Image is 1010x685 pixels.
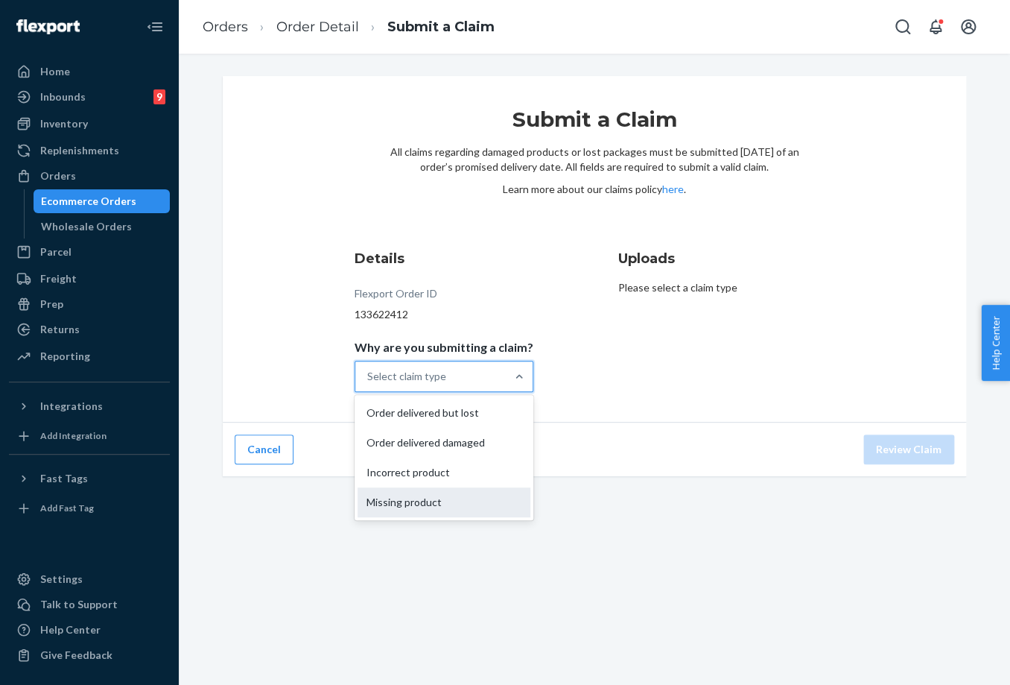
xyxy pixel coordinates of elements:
[981,305,1010,381] button: Help Center
[40,89,86,104] div: Inbounds
[40,648,112,663] div: Give Feedback
[9,60,170,83] a: Home
[40,502,94,514] div: Add Fast Tag
[40,471,88,486] div: Fast Tags
[921,12,950,42] button: Open notifications
[387,19,495,35] a: Submit a Claim
[40,597,118,612] div: Talk to Support
[358,398,530,428] div: Order delivered but lost
[203,19,248,35] a: Orders
[9,467,170,490] button: Fast Tags
[863,435,954,464] button: Review Claim
[41,219,132,234] div: Wholesale Orders
[9,344,170,368] a: Reporting
[9,618,170,642] a: Help Center
[390,106,799,145] h1: Submit a Claim
[618,249,834,268] h3: Uploads
[235,435,293,464] button: Cancel
[41,194,136,209] div: Ecommerce Orders
[355,286,437,307] div: Flexport Order ID
[355,307,533,322] div: 133622412
[9,139,170,162] a: Replenishments
[390,145,799,174] p: All claims regarding damaged products or lost packages must be submitted [DATE] of an order’s pro...
[9,567,170,591] a: Settings
[40,322,80,337] div: Returns
[888,12,918,42] button: Open Search Box
[40,349,90,364] div: Reporting
[9,240,170,264] a: Parcel
[16,19,80,34] img: Flexport logo
[9,267,170,291] a: Freight
[191,5,506,49] ol: breadcrumbs
[662,183,684,195] a: here
[358,458,530,487] div: Incorrect product
[9,112,170,136] a: Inventory
[9,292,170,316] a: Prep
[40,572,83,587] div: Settings
[358,487,530,517] div: Missing product
[9,164,170,188] a: Orders
[618,280,834,295] p: Please select a claim type
[40,622,101,637] div: Help Center
[9,496,170,520] a: Add Fast Tag
[40,271,77,286] div: Freight
[40,143,119,158] div: Replenishments
[9,394,170,418] button: Integrations
[355,249,533,268] h3: Details
[40,64,70,79] div: Home
[9,593,170,616] a: Talk to Support
[9,424,170,448] a: Add Integration
[40,116,88,131] div: Inventory
[40,244,72,259] div: Parcel
[153,89,165,104] div: 9
[9,318,170,341] a: Returns
[390,182,799,197] p: Learn more about our claims policy .
[367,369,446,384] div: Select claim type
[34,215,171,239] a: Wholesale Orders
[40,168,76,183] div: Orders
[40,399,103,414] div: Integrations
[276,19,359,35] a: Order Detail
[9,85,170,109] a: Inbounds9
[140,12,170,42] button: Close Navigation
[34,189,171,213] a: Ecommerce Orders
[40,297,63,312] div: Prep
[355,340,533,355] p: Why are you submitting a claim?
[9,643,170,667] button: Give Feedback
[953,12,983,42] button: Open account menu
[358,428,530,458] div: Order delivered damaged
[40,429,107,442] div: Add Integration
